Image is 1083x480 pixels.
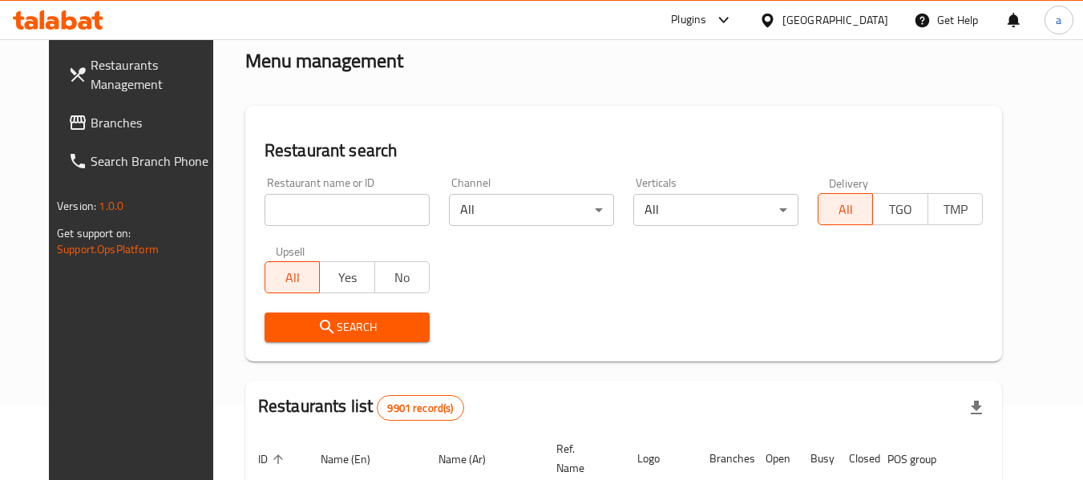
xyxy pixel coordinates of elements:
[99,196,123,216] span: 1.0.0
[671,10,706,30] div: Plugins
[55,103,230,142] a: Branches
[277,317,417,337] span: Search
[818,193,873,225] button: All
[935,198,976,221] span: TMP
[319,261,374,293] button: Yes
[438,450,507,469] span: Name (Ar)
[556,439,605,478] span: Ref. Name
[91,55,217,94] span: Restaurants Management
[265,261,320,293] button: All
[1056,11,1061,29] span: a
[258,394,464,421] h2: Restaurants list
[957,389,996,427] div: Export file
[782,11,888,29] div: [GEOGRAPHIC_DATA]
[829,177,869,188] label: Delivery
[91,151,217,171] span: Search Branch Phone
[633,194,798,226] div: All
[321,450,391,469] span: Name (En)
[55,46,230,103] a: Restaurants Management
[258,450,289,469] span: ID
[265,194,430,226] input: Search for restaurant name or ID..
[378,401,463,416] span: 9901 record(s)
[382,266,423,289] span: No
[927,193,983,225] button: TMP
[55,142,230,180] a: Search Branch Phone
[91,113,217,132] span: Branches
[57,196,96,216] span: Version:
[326,266,368,289] span: Yes
[265,313,430,342] button: Search
[57,239,159,260] a: Support.OpsPlatform
[272,266,313,289] span: All
[57,223,131,244] span: Get support on:
[449,194,614,226] div: All
[374,261,430,293] button: No
[872,193,927,225] button: TGO
[265,139,983,163] h2: Restaurant search
[879,198,921,221] span: TGO
[276,245,305,256] label: Upsell
[825,198,867,221] span: All
[245,48,403,74] h2: Menu management
[377,395,463,421] div: Total records count
[887,450,957,469] span: POS group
